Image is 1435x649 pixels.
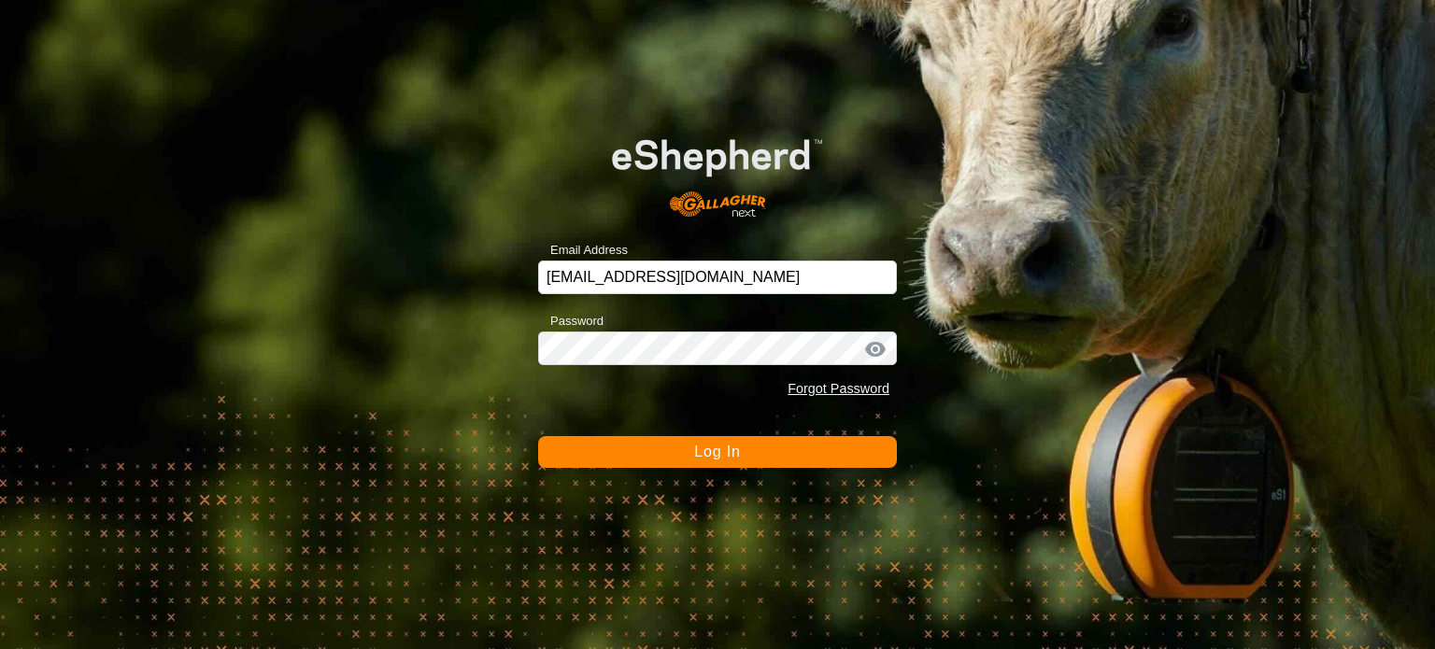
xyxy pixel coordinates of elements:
a: Forgot Password [788,381,889,396]
span: Log In [694,444,740,459]
img: E-shepherd Logo [574,109,860,232]
label: Password [538,312,604,331]
input: Email Address [538,261,897,294]
button: Log In [538,436,897,468]
label: Email Address [538,241,628,260]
